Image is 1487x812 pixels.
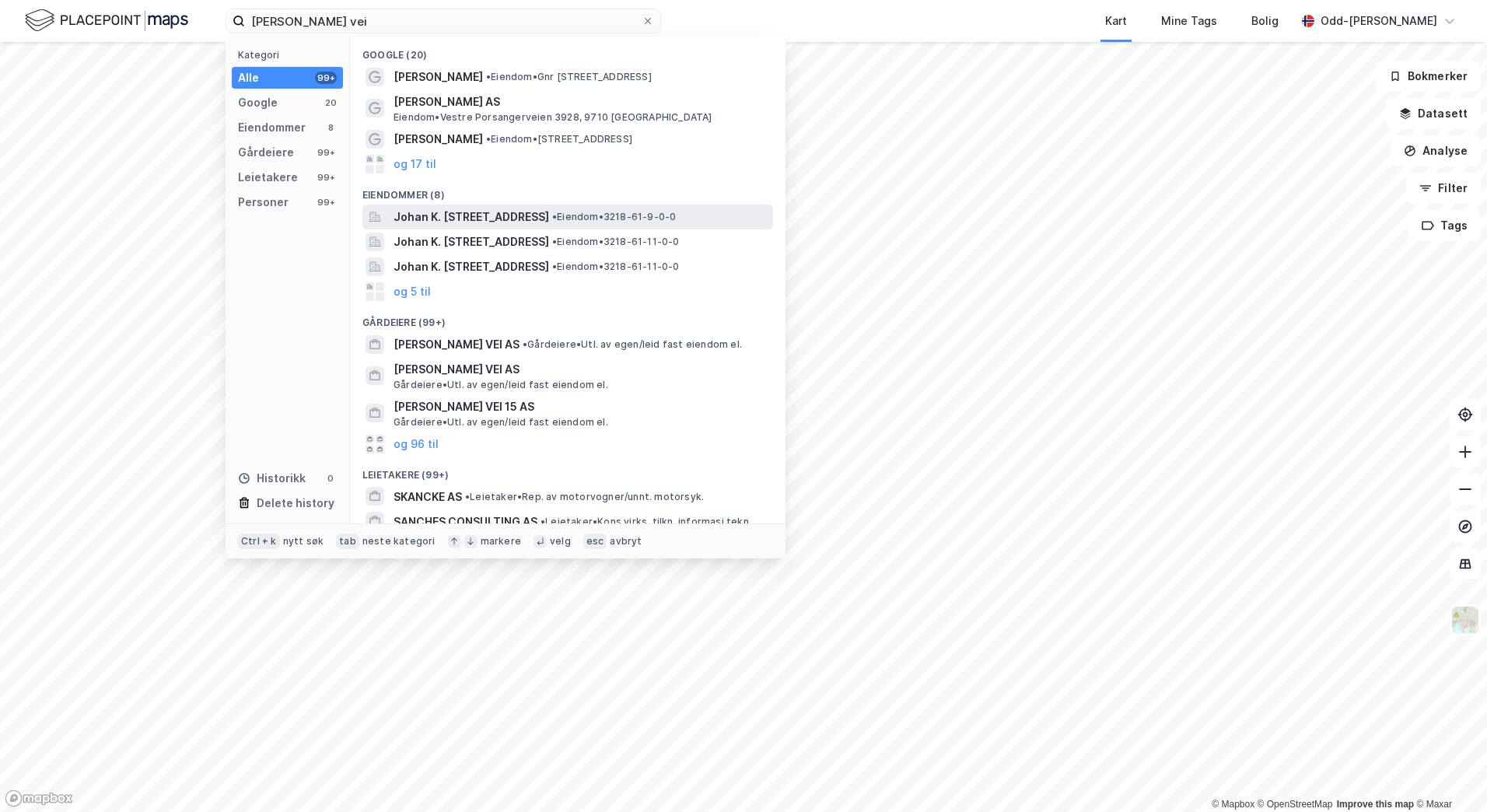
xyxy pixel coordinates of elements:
span: [PERSON_NAME] [394,130,483,149]
div: 0 [324,472,337,485]
div: Eiendommer [238,118,306,137]
span: • [552,261,557,272]
div: nytt søk [283,535,324,548]
div: Gårdeiere [238,143,294,162]
button: Datasett [1386,98,1481,129]
img: Z [1450,605,1480,635]
button: Bokmerker [1376,61,1481,92]
iframe: Chat Widget [1409,737,1487,812]
div: Personer [238,193,289,212]
span: Eiendom • Vestre Porsangerveien 3928, 9710 [GEOGRAPHIC_DATA] [394,111,712,124]
span: Eiendom • 3218-61-9-0-0 [552,211,676,223]
span: Johan K. [STREET_ADDRESS] [394,208,549,226]
div: tab [336,534,359,549]
button: Filter [1406,173,1481,204]
div: Google [238,93,278,112]
div: markere [481,535,521,548]
div: 20 [324,96,337,109]
span: Eiendom • 3218-61-11-0-0 [552,261,680,273]
button: og 96 til [394,435,439,453]
div: Alle [238,68,259,87]
span: • [486,71,491,82]
span: Johan K. [STREET_ADDRESS] [394,257,549,276]
div: Kart [1105,12,1127,30]
span: Eiendom • 3218-61-11-0-0 [552,236,680,248]
div: esc [583,534,607,549]
div: Bolig [1251,12,1279,30]
span: Gårdeiere • Utl. av egen/leid fast eiendom el. [394,379,608,391]
button: og 5 til [394,282,431,301]
button: og 17 til [394,155,436,173]
span: • [523,338,527,350]
div: velg [550,535,571,548]
div: avbryt [610,535,642,548]
span: SANCHES CONSULTING AS [394,513,537,531]
span: [PERSON_NAME] AS [394,93,767,111]
span: [PERSON_NAME] VEI AS [394,335,520,354]
span: Gårdeiere • Utl. av egen/leid fast eiendom el. [523,338,742,351]
span: Gårdeiere • Utl. av egen/leid fast eiendom el. [394,416,608,429]
img: logo.f888ab2527a4732fd821a326f86c7f29.svg [25,7,188,34]
a: OpenStreetMap [1258,799,1333,810]
div: Historikk [238,469,306,488]
div: Ctrl + k [238,534,280,549]
span: • [541,516,545,527]
span: Leietaker • Kons.virks. tilkn. informasj.tekn. [541,516,751,528]
span: [PERSON_NAME] VEI 15 AS [394,397,767,416]
span: • [552,211,557,222]
span: • [465,491,470,502]
span: [PERSON_NAME] [394,68,483,86]
span: • [552,236,557,247]
div: 99+ [315,196,337,208]
span: Leietaker • Rep. av motorvogner/unnt. motorsyk. [465,491,704,503]
div: Mine Tags [1161,12,1217,30]
div: Eiendommer (8) [350,177,785,205]
a: Improve this map [1337,799,1414,810]
span: Eiendom • [STREET_ADDRESS] [486,133,632,145]
button: Tags [1408,210,1481,241]
div: 8 [324,121,337,134]
span: [PERSON_NAME] VEI AS [394,360,767,379]
a: Mapbox [1212,799,1254,810]
a: Mapbox homepage [5,789,73,807]
div: 99+ [315,72,337,84]
span: Johan K. [STREET_ADDRESS] [394,233,549,251]
div: 99+ [315,146,337,159]
div: Kategori [238,49,343,61]
div: Gårdeiere (99+) [350,304,785,332]
div: 99+ [315,171,337,184]
div: Leietakere [238,168,298,187]
span: SKANCKE AS [394,488,462,506]
div: Leietakere (99+) [350,457,785,485]
div: Google (20) [350,37,785,65]
button: Analyse [1391,135,1481,166]
div: neste kategori [362,535,436,548]
span: • [486,133,491,145]
span: Eiendom • Gnr [STREET_ADDRESS] [486,71,652,83]
div: Kontrollprogram for chat [1409,737,1487,812]
div: Delete history [257,494,334,513]
div: Odd-[PERSON_NAME] [1321,12,1437,30]
input: Søk på adresse, matrikkel, gårdeiere, leietakere eller personer [245,9,642,33]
